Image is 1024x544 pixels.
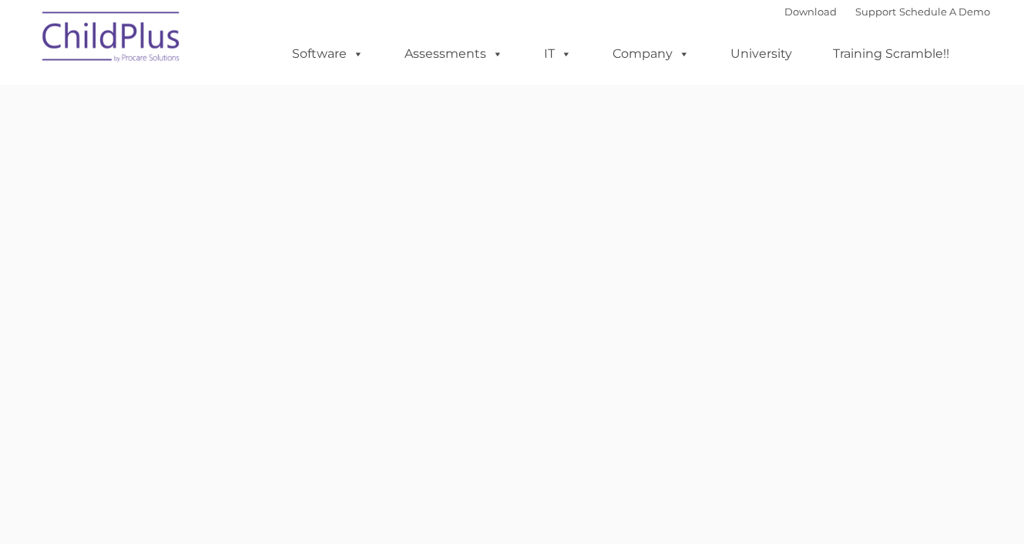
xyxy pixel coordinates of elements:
[35,1,189,78] img: ChildPlus by Procare Solutions
[818,39,965,69] a: Training Scramble!!
[277,39,379,69] a: Software
[389,39,519,69] a: Assessments
[715,39,807,69] a: University
[529,39,587,69] a: IT
[784,5,990,18] font: |
[784,5,837,18] a: Download
[855,5,896,18] a: Support
[899,5,990,18] a: Schedule A Demo
[597,39,705,69] a: Company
